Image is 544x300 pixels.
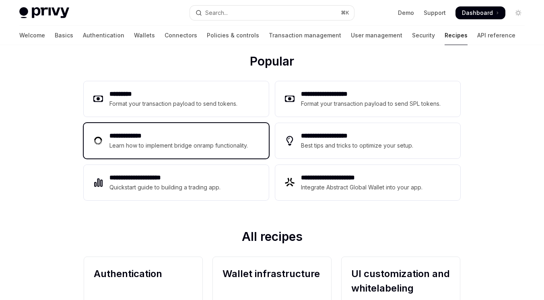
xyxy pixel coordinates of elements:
[301,183,423,192] div: Integrate Abstract Global Wallet into your app.
[109,141,250,150] div: Learn how to implement bridge onramp functionality.
[55,26,73,45] a: Basics
[301,99,441,109] div: Format your transaction payload to send SPL tokens.
[512,6,525,19] button: Toggle dark mode
[84,123,269,158] a: **** **** ***Learn how to implement bridge onramp functionality.
[424,9,446,17] a: Support
[351,267,450,296] h2: UI customization and whitelabeling
[109,99,238,109] div: Format your transaction payload to send tokens.
[84,81,269,117] a: **** ****Format your transaction payload to send tokens.
[84,54,460,72] h2: Popular
[223,267,321,296] h2: Wallet infrastructure
[341,10,349,16] span: ⌘ K
[412,26,435,45] a: Security
[205,8,228,18] div: Search...
[207,26,259,45] a: Policies & controls
[477,26,515,45] a: API reference
[301,141,414,150] div: Best tips and tricks to optimize your setup.
[109,183,221,192] div: Quickstart guide to building a trading app.
[269,26,341,45] a: Transaction management
[190,6,354,20] button: Open search
[94,267,193,296] h2: Authentication
[462,9,493,17] span: Dashboard
[455,6,505,19] a: Dashboard
[398,9,414,17] a: Demo
[83,26,124,45] a: Authentication
[445,26,468,45] a: Recipes
[19,7,69,18] img: light logo
[351,26,402,45] a: User management
[19,26,45,45] a: Welcome
[165,26,197,45] a: Connectors
[84,229,460,247] h2: All recipes
[134,26,155,45] a: Wallets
